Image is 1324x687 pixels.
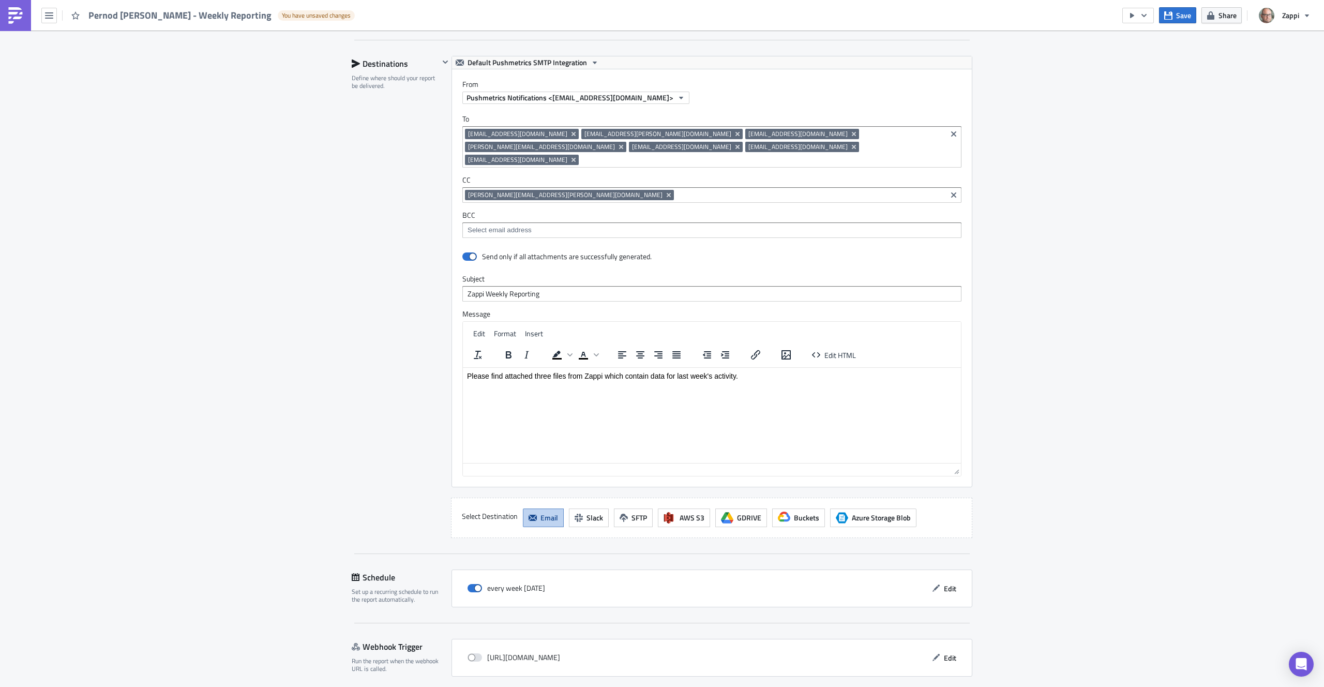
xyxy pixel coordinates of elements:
span: [EMAIL_ADDRESS][DOMAIN_NAME] [468,130,567,138]
div: Text color [575,348,600,362]
button: Clear selected items [947,128,960,140]
button: Italic [518,348,535,362]
label: Message [462,309,961,319]
div: Background color [548,348,574,362]
div: Schedule [352,570,452,585]
button: Remove Tag [850,129,859,139]
div: Send only if all attachments are successfully generated. [482,252,652,261]
button: Remove Tag [665,190,674,200]
button: Justify [668,348,685,362]
span: Edit [944,583,956,594]
div: Define where should your report be delivered. [352,74,439,90]
span: Edit [473,328,485,339]
button: Pushmetrics Notifications <[EMAIL_ADDRESS][DOMAIN_NAME]> [462,92,689,104]
button: Slack [569,509,609,527]
button: Edit [927,650,961,666]
img: PushMetrics [7,7,24,24]
span: [EMAIL_ADDRESS][DOMAIN_NAME] [468,156,567,164]
span: Slack [586,512,603,523]
div: Set up a recurring schedule to run the report automatically. [352,588,445,604]
span: Buckets [794,512,819,523]
span: [EMAIL_ADDRESS][DOMAIN_NAME] [748,143,848,151]
button: Remove Tag [569,155,579,165]
button: Email [523,509,564,527]
span: Pushmetrics Notifications <[EMAIL_ADDRESS][DOMAIN_NAME]> [467,92,673,103]
button: Align left [613,348,631,362]
button: Align right [650,348,667,362]
button: Remove Tag [617,142,626,152]
span: Default Pushmetrics SMTP Integration [468,56,587,69]
button: AWS S3 [658,509,710,527]
img: Avatar [1258,7,1275,24]
label: From [462,80,972,89]
div: every week [DATE] [468,580,545,596]
span: SFTP [631,512,647,523]
button: Align center [631,348,649,362]
button: Edit [927,580,961,596]
button: GDRIVE [715,509,767,527]
span: Azure Storage Blob [836,512,848,524]
button: Decrease indent [698,348,716,362]
span: Share [1218,10,1237,21]
span: [PERSON_NAME][EMAIL_ADDRESS][PERSON_NAME][DOMAIN_NAME] [468,191,663,199]
input: Select em ail add ress [465,225,958,235]
span: Edit [944,652,956,663]
label: To [462,114,961,124]
button: Remove Tag [733,129,743,139]
span: Format [494,328,516,339]
div: Open Intercom Messenger [1289,652,1314,677]
span: You have unsaved changes [282,11,351,20]
button: Default Pushmetrics SMTP Integration [452,56,603,69]
div: Destinations [352,56,439,71]
button: Remove Tag [850,142,859,152]
button: Remove Tag [733,142,743,152]
div: Run the report when the webhook URL is called. [352,657,445,673]
button: Increase indent [716,348,734,362]
label: CC [462,175,961,185]
button: Share [1201,7,1242,23]
span: [EMAIL_ADDRESS][DOMAIN_NAME] [632,143,731,151]
span: [EMAIL_ADDRESS][DOMAIN_NAME] [748,130,848,138]
label: BCC [462,211,961,220]
button: Save [1159,7,1196,23]
label: Select Destination [462,509,518,524]
button: Zappi [1253,4,1316,27]
button: Clear selected items [947,189,960,201]
button: Remove Tag [569,129,579,139]
div: [URL][DOMAIN_NAME] [468,650,560,665]
iframe: Rich Text Area [463,368,961,463]
span: [PERSON_NAME][EMAIL_ADDRESS][DOMAIN_NAME] [468,143,615,151]
span: AWS S3 [680,512,704,523]
span: Save [1176,10,1191,21]
button: Insert/edit link [747,348,764,362]
span: [EMAIL_ADDRESS][PERSON_NAME][DOMAIN_NAME] [584,130,731,138]
span: Azure Storage Blob [852,512,911,523]
div: Resize [950,464,961,476]
button: Hide content [439,56,452,68]
button: Bold [500,348,517,362]
span: Zappi [1282,10,1299,21]
span: Email [540,512,558,523]
button: Buckets [772,509,825,527]
button: Clear formatting [469,348,487,362]
span: Insert [525,328,543,339]
span: Pernod [PERSON_NAME] - Weekly Reporting [88,9,273,21]
div: Webhook Trigger [352,639,452,654]
span: GDRIVE [737,512,761,523]
button: Insert/edit image [777,348,795,362]
label: Subject [462,274,961,283]
button: SFTP [614,509,653,527]
span: Edit HTML [824,349,856,360]
button: Azure Storage BlobAzure Storage Blob [830,509,916,527]
button: Edit HTML [808,348,860,362]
